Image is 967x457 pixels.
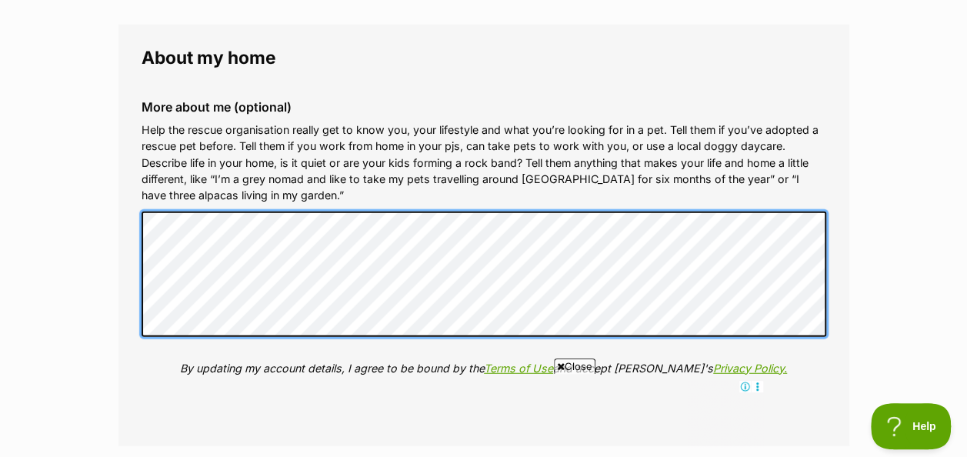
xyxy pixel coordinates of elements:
[142,100,826,114] label: More about me (optional)
[554,359,595,374] span: Close
[871,403,952,449] iframe: Help Scout Beacon - Open
[142,122,826,204] p: Help the rescue organisation really get to know you, your lifestyle and what you’re looking for i...
[142,48,826,68] legend: About my home
[118,25,849,446] fieldset: About my home
[484,362,553,375] a: Terms of Use
[204,380,764,449] iframe: Advertisement
[713,362,787,375] a: Privacy Policy.
[142,360,826,376] p: By updating my account details, I agree to be bound by the and accept [PERSON_NAME]'s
